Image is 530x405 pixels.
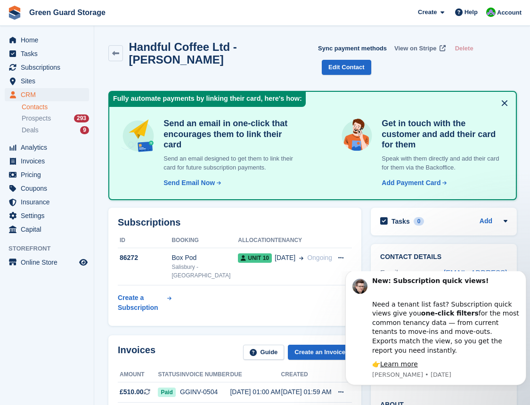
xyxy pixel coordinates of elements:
span: [DATE] [275,253,295,263]
div: 0 [414,217,424,226]
th: Created [281,367,332,382]
a: menu [5,61,89,74]
span: Capital [21,223,77,236]
b: New: Subscription quick views! [31,6,147,13]
h2: Subscriptions [118,217,352,228]
div: Send Email Now [163,178,215,188]
iframe: Intercom notifications message [342,271,530,391]
span: Paid [158,388,175,397]
span: Analytics [21,141,77,154]
a: Green Guard Storage [25,5,109,20]
th: Due [230,367,281,382]
a: menu [5,74,89,88]
span: Invoices [21,154,77,168]
span: £510.00 [120,387,144,397]
button: Sync payment methods [318,40,387,56]
a: Contacts [22,103,89,112]
span: Create [418,8,437,17]
div: 9 [80,126,89,134]
img: stora-icon-8386f47178a22dfd0bd8f6a31ec36ba5ce8667c1dd55bd0f319d3a0aa187defe.svg [8,6,22,20]
a: menu [5,182,89,195]
div: Create a Subscription [118,293,165,313]
h2: Contact Details [380,253,507,261]
a: menu [5,141,89,154]
div: Salisbury - [GEOGRAPHIC_DATA] [171,263,238,280]
div: [DATE] 01:59 AM [281,387,332,397]
a: menu [5,256,89,269]
a: Learn more [39,89,76,97]
span: Unit 10 [238,253,272,263]
a: Prospects 293 [22,113,89,123]
p: Send an email designed to get them to link their card for future subscription payments. [160,154,302,172]
th: Amount [118,367,158,382]
span: Account [497,8,522,17]
img: send-email-b5881ef4c8f827a638e46e229e590028c7e36e3a6c99d2365469aff88783de13.svg [121,118,156,154]
span: Insurance [21,195,77,209]
button: Delete [451,40,477,56]
h2: Tasks [391,217,410,226]
span: Coupons [21,182,77,195]
a: menu [5,154,89,168]
a: Create an Invoice [288,345,352,360]
span: Deals [22,126,39,135]
p: Speak with them directly and add their card for them via the Backoffice. [378,154,505,172]
span: Help [465,8,478,17]
a: menu [5,33,89,47]
a: menu [5,195,89,209]
span: View on Stripe [394,44,436,53]
div: Email [380,267,444,289]
a: menu [5,168,89,181]
h4: Get in touch with the customer and add their card for them [378,118,505,150]
a: Edit Contact [322,60,371,75]
a: Add [480,216,492,227]
a: Preview store [78,257,89,268]
h2: Handful Coffee Ltd - [PERSON_NAME] [129,40,318,66]
span: Storefront [8,244,94,253]
th: Allocation [238,233,275,248]
img: Profile image for Steven [11,8,26,23]
span: Prospects [22,114,51,123]
span: Home [21,33,77,47]
img: get-in-touch-e3e95b6451f4e49772a6039d3abdde126589d6f45a760754adfa51be33bf0f70.svg [340,118,375,153]
span: Subscriptions [21,61,77,74]
div: GGINV-0504 [180,387,230,397]
a: Add Payment Card [378,178,448,188]
a: menu [5,223,89,236]
div: Box Pod [171,253,238,263]
a: menu [5,88,89,101]
div: 293 [74,114,89,122]
p: Message from Steven, sent 1w ago [31,99,178,108]
a: Guide [243,345,285,360]
a: Deals 9 [22,125,89,135]
h4: Send an email in one-click that encourages them to link their card [160,118,302,150]
h2: Invoices [118,345,155,360]
th: Status [158,367,180,382]
img: Jonathan Bailey [486,8,496,17]
span: Pricing [21,168,77,181]
div: [DATE] 01:00 AM [230,387,281,397]
a: menu [5,47,89,60]
div: 👉 [31,89,178,98]
a: View on Stripe [391,40,448,56]
a: Create a Subscription [118,289,171,316]
span: Settings [21,209,77,222]
div: Message content [31,5,178,97]
span: Ongoing [307,254,332,261]
div: 86272 [118,253,171,263]
th: Tenancy [275,233,332,248]
th: Booking [171,233,238,248]
span: CRM [21,88,77,101]
th: Invoice number [180,367,230,382]
span: Online Store [21,256,77,269]
th: ID [118,233,171,248]
span: Tasks [21,47,77,60]
div: Fully automate payments by linking their card, here's how: [109,92,306,107]
div: Add Payment Card [382,178,440,188]
div: Need a tenant list fast? Subscription quick views give you for the most common tenancy data — fro... [31,19,178,84]
b: one-click filters [80,38,137,46]
a: menu [5,209,89,222]
span: Sites [21,74,77,88]
a: [EMAIL_ADDRESS][DOMAIN_NAME] [444,268,507,287]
